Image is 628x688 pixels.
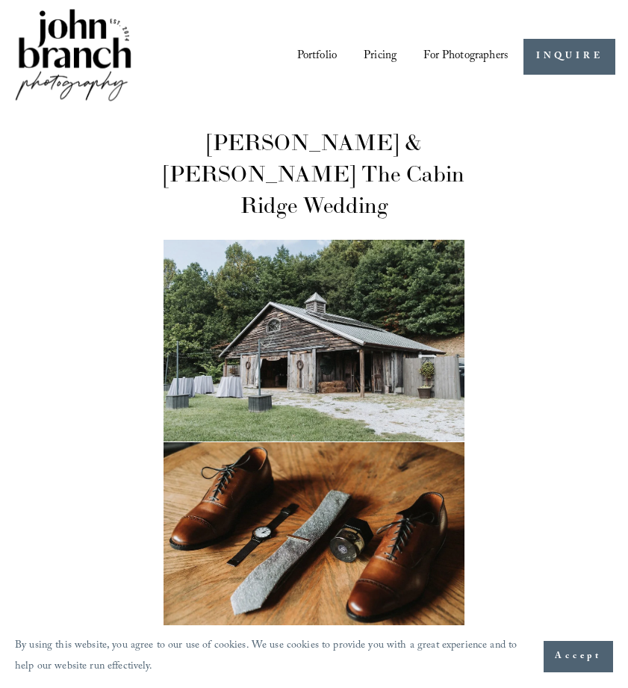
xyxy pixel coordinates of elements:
[164,126,465,221] h1: [PERSON_NAME] & [PERSON_NAME] The Cabin Ridge Wedding
[423,44,508,69] a: folder dropdown
[164,240,465,441] img: 001-shelby---tyler-s-the-cabin-ridge-wedding---hendersonville--nc.jpg
[364,44,397,69] a: Pricing
[423,46,508,68] span: For Photographers
[13,6,134,107] img: John Branch IV Photography
[164,442,465,643] img: 002-shelby---tyler-s-the-cabin-ridge-wedding---hendersonville--nc.jpg
[523,39,615,75] a: INQUIRE
[555,649,602,664] span: Accept
[15,636,529,678] p: By using this website, you agree to our use of cookies. We use cookies to provide you with a grea...
[297,44,337,69] a: Portfolio
[544,641,613,672] button: Accept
